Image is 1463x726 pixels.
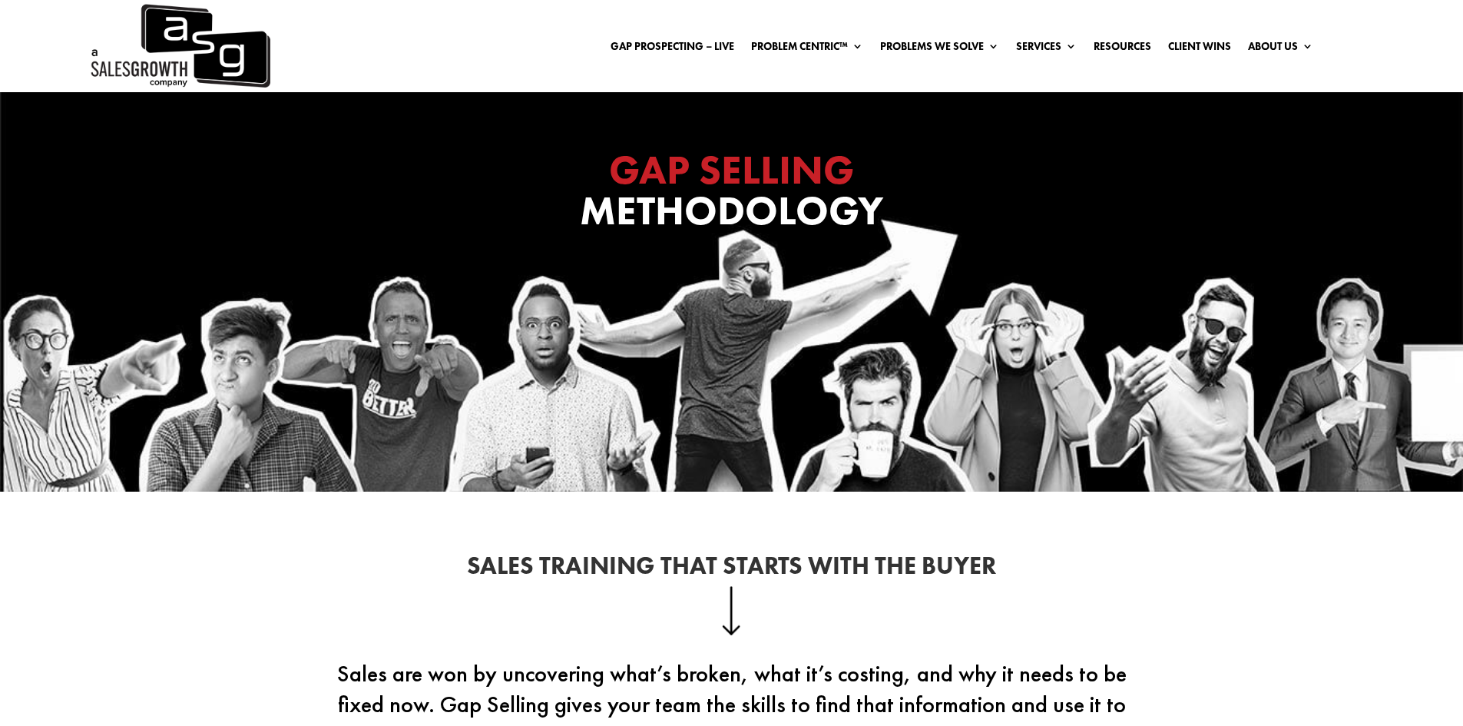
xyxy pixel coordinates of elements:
a: Client Wins [1168,41,1231,58]
a: Problems We Solve [880,41,999,58]
a: Problem Centric™ [751,41,863,58]
span: GAP SELLING [609,144,854,196]
a: About Us [1248,41,1313,58]
a: Resources [1094,41,1151,58]
a: Gap Prospecting – LIVE [611,41,734,58]
h1: Methodology [425,150,1039,239]
h2: Sales Training That Starts With the Buyer [317,554,1147,586]
a: Services [1016,41,1077,58]
img: down-arrow [722,586,741,635]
